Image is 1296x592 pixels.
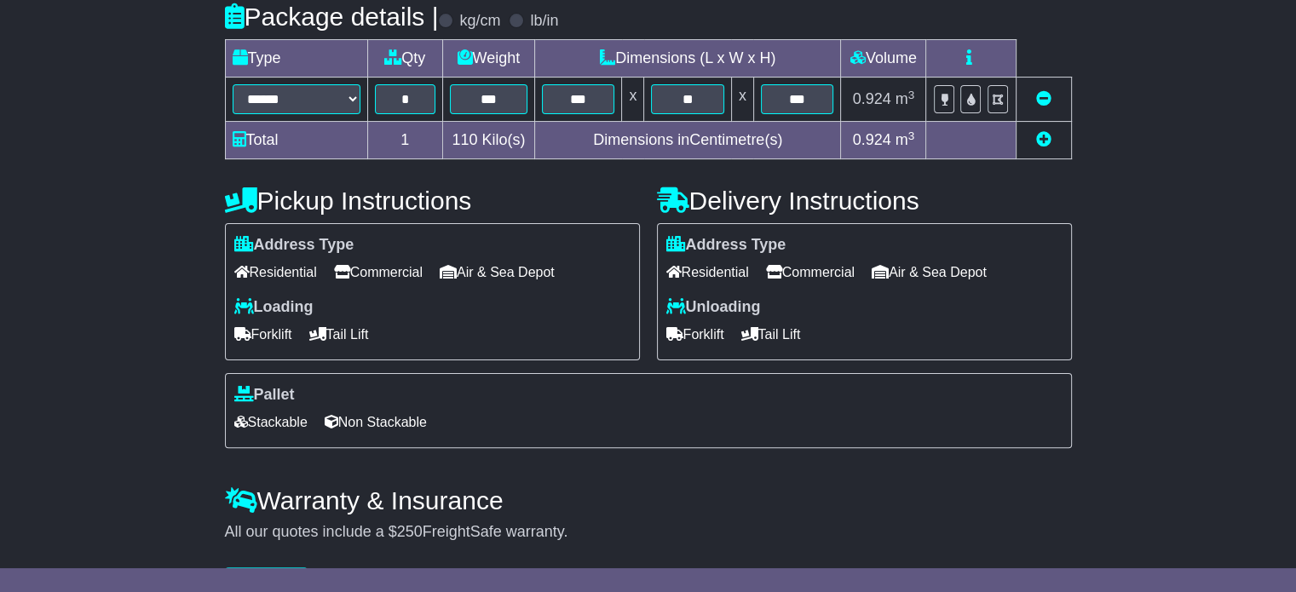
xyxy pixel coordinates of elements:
span: 250 [397,523,423,540]
span: Forklift [234,321,292,348]
label: Loading [234,298,314,317]
label: Pallet [234,386,295,405]
h4: Package details | [225,3,439,31]
div: All our quotes include a $ FreightSafe warranty. [225,523,1072,542]
td: Weight [442,40,534,78]
td: Type [225,40,367,78]
span: Commercial [766,259,855,285]
label: kg/cm [459,12,500,31]
sup: 3 [908,129,915,142]
label: Unloading [666,298,761,317]
sup: 3 [908,89,915,101]
td: Dimensions in Centimetre(s) [534,122,840,159]
span: Residential [234,259,317,285]
td: 1 [367,122,442,159]
h4: Pickup Instructions [225,187,640,215]
h4: Warranty & Insurance [225,486,1072,514]
td: Kilo(s) [442,122,534,159]
span: 0.924 [853,131,891,148]
label: lb/in [530,12,558,31]
span: Non Stackable [325,409,427,435]
span: 0.924 [853,90,891,107]
span: 110 [452,131,477,148]
a: Remove this item [1036,90,1051,107]
span: Tail Lift [309,321,369,348]
span: Commercial [334,259,423,285]
span: Residential [666,259,749,285]
td: x [731,78,753,122]
td: x [622,78,644,122]
span: Tail Lift [741,321,801,348]
td: Qty [367,40,442,78]
span: Air & Sea Depot [872,259,987,285]
a: Add new item [1036,131,1051,148]
label: Address Type [666,236,786,255]
span: Stackable [234,409,308,435]
h4: Delivery Instructions [657,187,1072,215]
span: m [896,131,915,148]
label: Address Type [234,236,354,255]
span: m [896,90,915,107]
td: Volume [841,40,926,78]
td: Total [225,122,367,159]
span: Forklift [666,321,724,348]
span: Air & Sea Depot [440,259,555,285]
td: Dimensions (L x W x H) [534,40,840,78]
